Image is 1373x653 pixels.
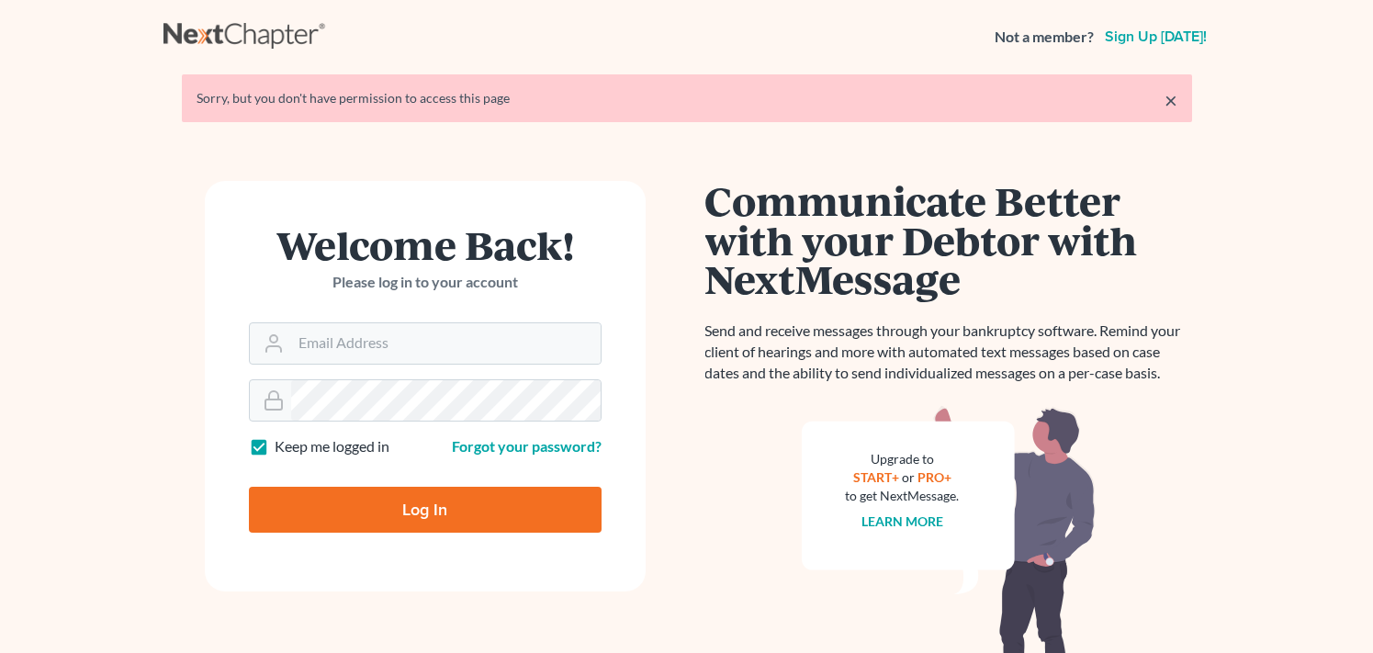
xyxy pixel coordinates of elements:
input: Email Address [291,323,601,364]
a: PRO+ [917,469,951,485]
div: Sorry, but you don't have permission to access this page [197,89,1177,107]
a: Learn more [861,513,943,529]
p: Please log in to your account [249,272,602,293]
h1: Welcome Back! [249,225,602,265]
a: Forgot your password? [452,437,602,455]
a: Sign up [DATE]! [1101,29,1210,44]
div: to get NextMessage. [846,487,960,505]
a: × [1165,89,1177,111]
strong: Not a member? [995,27,1094,48]
h1: Communicate Better with your Debtor with NextMessage [705,181,1192,298]
a: START+ [853,469,899,485]
label: Keep me logged in [275,436,389,457]
p: Send and receive messages through your bankruptcy software. Remind your client of hearings and mo... [705,321,1192,384]
span: or [902,469,915,485]
div: Upgrade to [846,450,960,468]
input: Log In [249,487,602,533]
